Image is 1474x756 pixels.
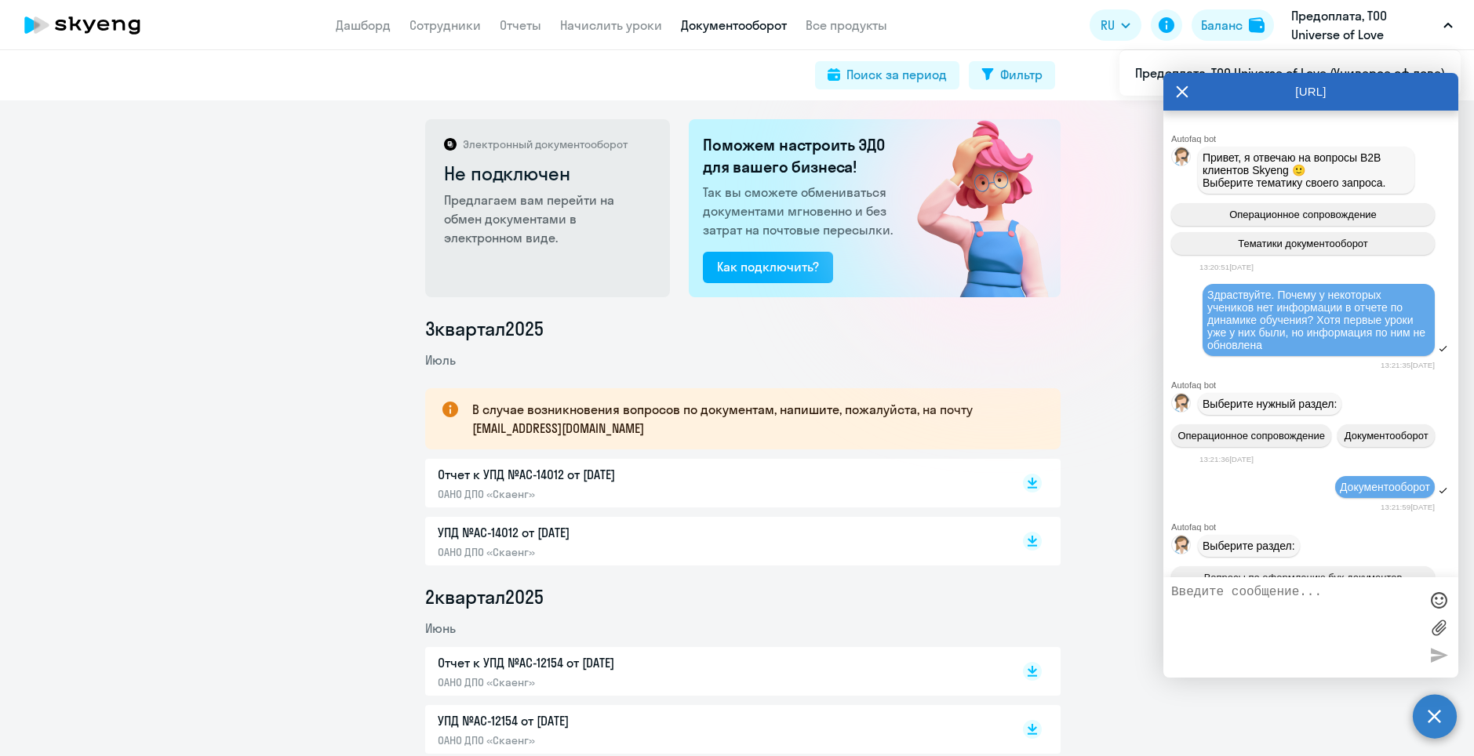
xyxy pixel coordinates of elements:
[438,675,767,689] p: ОАНО ДПО «Скаенг»
[1283,6,1461,44] button: Предоплата, ТОО Universe of Love (Универсе оф лове)
[438,545,767,559] p: ОАНО ДПО «Скаенг»
[438,465,990,501] a: Отчет к УПД №AC-14012 от [DATE]ОАНО ДПО «Скаенг»
[1000,65,1043,84] div: Фильтр
[1199,455,1254,463] time: 13:21:36[DATE]
[969,61,1055,89] button: Фильтр
[1291,6,1437,44] p: Предоплата, ТОО Universe of Love (Универсе оф лове)
[1172,394,1192,416] img: bot avatar
[444,161,653,186] h2: Не подключен
[815,61,959,89] button: Поиск за период
[463,137,628,151] p: Электронный документооборот
[1204,572,1403,583] span: Вопросы по оформлению бух.документов
[438,653,767,672] p: Отчет к УПД №AC-12154 от [DATE]
[1340,481,1430,493] span: Документооборот
[1381,503,1435,511] time: 13:21:59[DATE]
[438,487,767,501] p: ОАНО ДПО «Скаенг»
[717,257,819,276] div: Как подключить?
[336,17,391,33] a: Дашборд
[1199,263,1254,271] time: 13:20:51[DATE]
[1172,147,1192,170] img: bot avatar
[1203,540,1295,552] span: Выберите раздел:
[703,134,897,178] h2: Поможем настроить ЭДО для вашего бизнеса!
[1192,9,1274,41] button: Балансbalance
[1238,238,1368,249] span: Тематики документооборот
[1171,203,1435,226] button: Операционное сопровождение
[1177,430,1325,442] span: Операционное сопровождение
[1172,536,1192,558] img: bot avatar
[1381,361,1435,369] time: 13:21:35[DATE]
[703,183,897,239] p: Так вы сможете обмениваться документами мгновенно и без затрат на почтовые пересылки.
[1427,616,1450,639] label: Лимит 10 файлов
[1171,380,1458,390] div: Autofaq bot
[472,400,1032,438] p: В случае возникновения вопросов по документам, напишите, пожалуйста, на почту [EMAIL_ADDRESS][DOM...
[1171,424,1331,447] button: Операционное сопровождение
[425,584,1061,609] li: 2 квартал 2025
[438,523,767,542] p: УПД №AC-14012 от [DATE]
[500,17,541,33] a: Отчеты
[444,191,653,247] p: Предлагаем вам перейти на обмен документами в электронном виде.
[1171,522,1458,532] div: Autofaq bot
[438,711,990,747] a: УПД №AC-12154 от [DATE]ОАНО ДПО «Скаенг»
[425,352,456,368] span: Июль
[438,465,767,484] p: Отчет к УПД №AC-14012 от [DATE]
[806,17,887,33] a: Все продукты
[1229,209,1377,220] span: Операционное сопровождение
[1171,134,1458,144] div: Autofaq bot
[1119,50,1461,96] ul: RU
[425,316,1061,341] li: 3 квартал 2025
[1171,566,1435,589] button: Вопросы по оформлению бух.документов
[438,733,767,747] p: ОАНО ДПО «Скаенг»
[1203,398,1337,410] span: Выберите нужный раздел:
[438,523,990,559] a: УПД №AC-14012 от [DATE]ОАНО ДПО «Скаенг»
[1201,16,1243,35] div: Баланс
[703,252,833,283] button: Как подключить?
[846,65,947,84] div: Поиск за период
[560,17,662,33] a: Начислить уроки
[1207,289,1429,351] span: Здраствуйте. Почему у некоторых учеников нет информации в отчете по динамике обучения? Хотя первы...
[438,653,990,689] a: Отчет к УПД №AC-12154 от [DATE]ОАНО ДПО «Скаенг»
[1345,430,1429,442] span: Документооборот
[1171,232,1435,255] button: Тематики документооборот
[425,620,456,636] span: Июнь
[1338,424,1435,447] button: Документооборот
[1249,17,1265,33] img: balance
[1090,9,1141,41] button: RU
[438,711,767,730] p: УПД №AC-12154 от [DATE]
[1203,151,1386,189] span: Привет, я отвечаю на вопросы B2B клиентов Skyeng 🙂 Выберите тематику своего запроса.
[1101,16,1115,35] span: RU
[409,17,481,33] a: Сотрудники
[884,119,1061,297] img: not_connected
[681,17,787,33] a: Документооборот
